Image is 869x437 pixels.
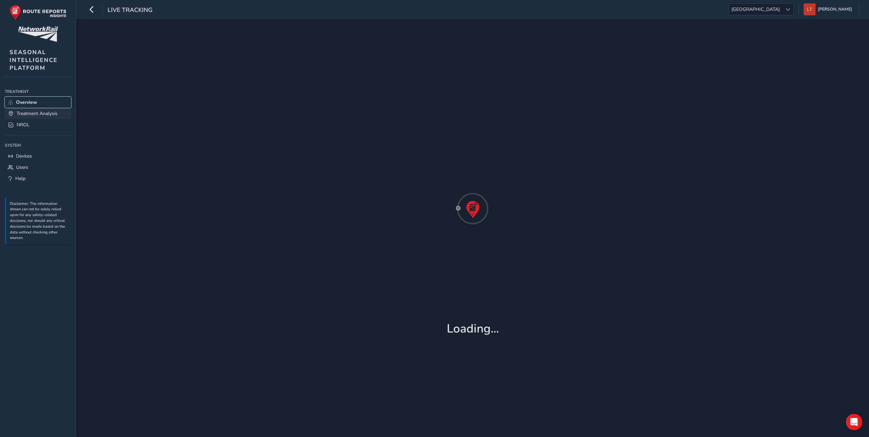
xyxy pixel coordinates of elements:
span: SEASONAL INTELLIGENCE PLATFORM [10,48,58,72]
img: customer logo [18,27,58,42]
a: Help [5,173,71,184]
span: [GEOGRAPHIC_DATA] [729,4,782,15]
img: rr logo [10,5,66,20]
a: Treatment Analysis [5,108,71,119]
span: Treatment Analysis [17,110,58,117]
span: NROL [17,122,30,128]
div: Open Intercom Messenger [846,414,862,430]
a: Devices [5,150,71,162]
div: System [5,140,71,150]
button: [PERSON_NAME] [804,3,854,15]
div: Treatment [5,86,71,97]
h1: Loading... [447,322,499,336]
p: Disclaimer: The information shown can not be solely relied upon for any safety-related decisions,... [10,201,68,241]
span: Devices [16,153,32,159]
span: [PERSON_NAME] [818,3,852,15]
span: Overview [16,99,37,106]
span: Help [15,175,26,182]
a: NROL [5,119,71,130]
a: Users [5,162,71,173]
span: Users [16,164,28,171]
img: diamond-layout [804,3,816,15]
span: Live Tracking [108,6,153,15]
a: Overview [5,97,71,108]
